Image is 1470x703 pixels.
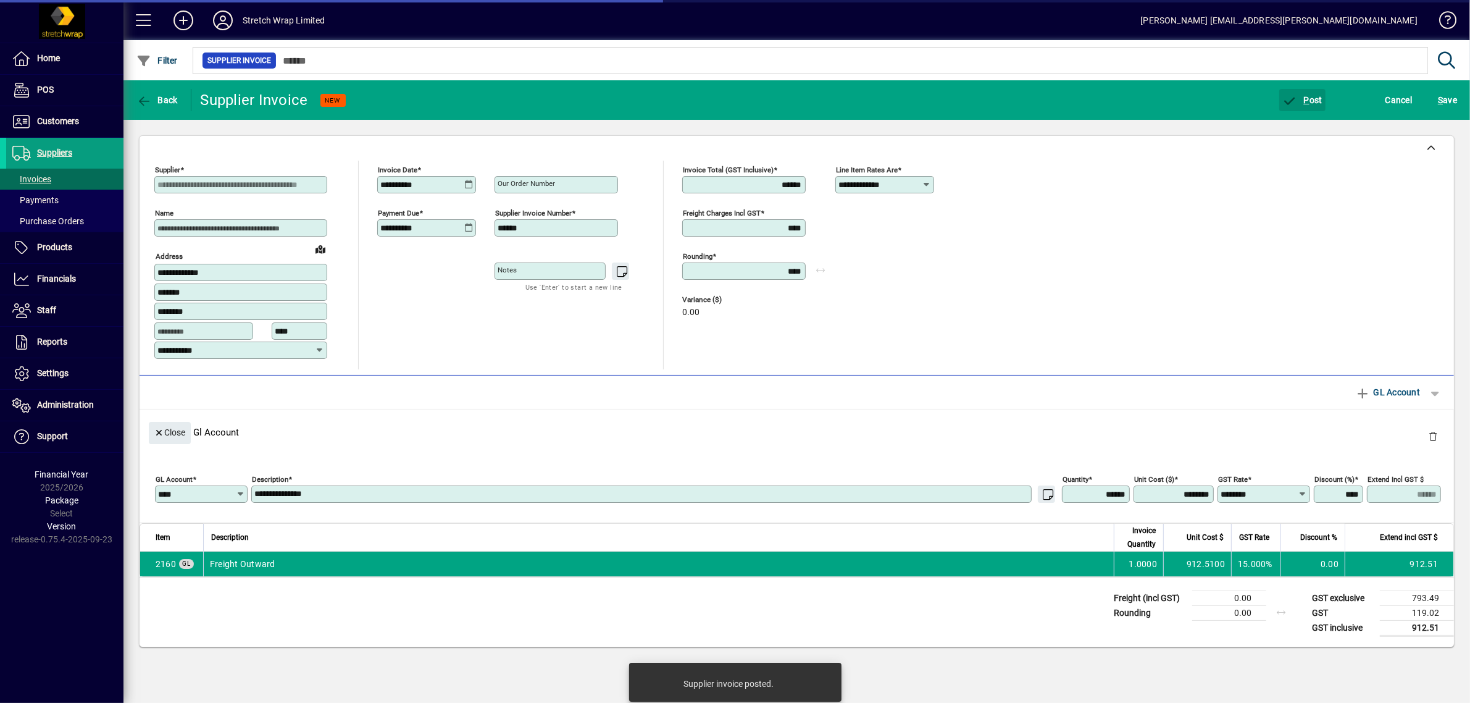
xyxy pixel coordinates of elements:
mat-hint: Use 'Enter' to start a new line [525,280,622,294]
button: Close [149,422,191,444]
span: Settings [37,368,69,378]
span: P [1304,95,1309,105]
span: Cancel [1385,90,1413,110]
mat-label: Rounding [683,252,712,261]
span: 0.00 [682,308,700,318]
span: Payments [12,195,59,205]
td: 119.02 [1380,605,1454,620]
td: 912.51 [1345,552,1453,576]
span: GL Account [1355,382,1420,402]
a: Reports [6,327,123,358]
span: GST Rate [1239,531,1269,544]
span: Support [37,431,68,441]
button: GL Account [1349,381,1426,403]
mat-label: Freight charges incl GST [683,209,761,217]
span: Package [45,495,78,505]
a: Products [6,232,123,263]
div: Supplier invoice posted. [684,678,774,690]
span: Invoice Quantity [1122,524,1156,551]
div: Gl Account [140,410,1454,455]
td: Freight Outward [203,552,1114,576]
a: Payments [6,190,123,211]
td: GST inclusive [1306,620,1380,636]
a: Staff [6,295,123,326]
a: Knowledge Base [1430,2,1455,43]
a: Settings [6,358,123,389]
button: Profile [203,9,243,32]
span: S [1438,95,1443,105]
mat-label: Quantity [1063,474,1088,483]
span: Financial Year [35,469,89,479]
button: Add [164,9,203,32]
mat-label: Invoice date [378,166,417,174]
a: Support [6,421,123,452]
mat-label: Extend incl GST $ [1368,474,1424,483]
span: Products [37,242,72,252]
a: Purchase Orders [6,211,123,232]
app-page-header-button: Back [123,89,191,111]
td: 0.00 [1280,552,1345,576]
div: [PERSON_NAME] [EMAIL_ADDRESS][PERSON_NAME][DOMAIN_NAME] [1140,11,1418,30]
td: 912.51 [1380,620,1454,636]
mat-label: GL Account [156,474,193,483]
span: Purchase Orders [12,216,84,226]
button: Delete [1418,422,1448,452]
td: 0.00 [1192,591,1266,605]
button: Save [1435,89,1460,111]
mat-label: Discount (%) [1314,474,1355,483]
app-page-header-button: Close [146,426,194,437]
mat-label: Unit Cost ($) [1134,474,1174,483]
td: 15.000% [1231,552,1280,576]
a: Financials [6,264,123,295]
mat-label: Payment due [378,209,419,217]
span: Suppliers [37,148,72,158]
td: Freight (incl GST) [1108,591,1192,605]
span: Back [136,95,178,105]
td: 793.49 [1380,591,1454,605]
mat-label: Invoice Total (GST inclusive) [683,166,774,174]
span: Description [211,531,249,544]
mat-label: Supplier [155,166,180,174]
app-page-header-button: Delete [1418,431,1448,442]
a: Invoices [6,169,123,190]
span: Financials [37,274,76,284]
mat-label: Our order number [498,179,555,188]
span: Close [154,423,186,443]
span: Supplier Invoice [207,54,271,67]
mat-label: Supplier invoice number [495,209,572,217]
mat-label: Notes [498,266,517,274]
span: Home [37,53,60,63]
a: View on map [311,239,330,259]
span: Staff [37,305,56,315]
a: Administration [6,390,123,421]
button: Back [133,89,181,111]
span: GL [182,560,191,567]
span: Extend incl GST $ [1380,531,1438,544]
td: Rounding [1108,605,1192,620]
span: POS [37,85,54,95]
td: 912.5100 [1163,552,1231,576]
mat-label: Description [252,474,288,483]
span: Unit Cost $ [1187,531,1224,544]
span: Version [48,521,77,531]
td: GST exclusive [1306,591,1380,605]
div: Supplier Invoice [201,90,308,110]
span: Item [156,531,170,544]
span: Discount % [1300,531,1337,544]
span: Customers [37,116,79,126]
td: 1.0000 [1114,552,1163,576]
td: GST [1306,605,1380,620]
mat-label: Line item rates are [836,166,898,174]
a: Home [6,43,123,74]
a: Customers [6,106,123,137]
div: Stretch Wrap Limited [243,11,325,30]
span: ave [1438,90,1457,110]
button: Filter [133,49,181,72]
button: Cancel [1382,89,1416,111]
span: Freight Outward [156,558,176,570]
mat-label: GST rate [1218,474,1248,483]
span: Invoices [12,174,51,184]
a: POS [6,75,123,106]
td: 0.00 [1192,605,1266,620]
span: Administration [37,400,94,410]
